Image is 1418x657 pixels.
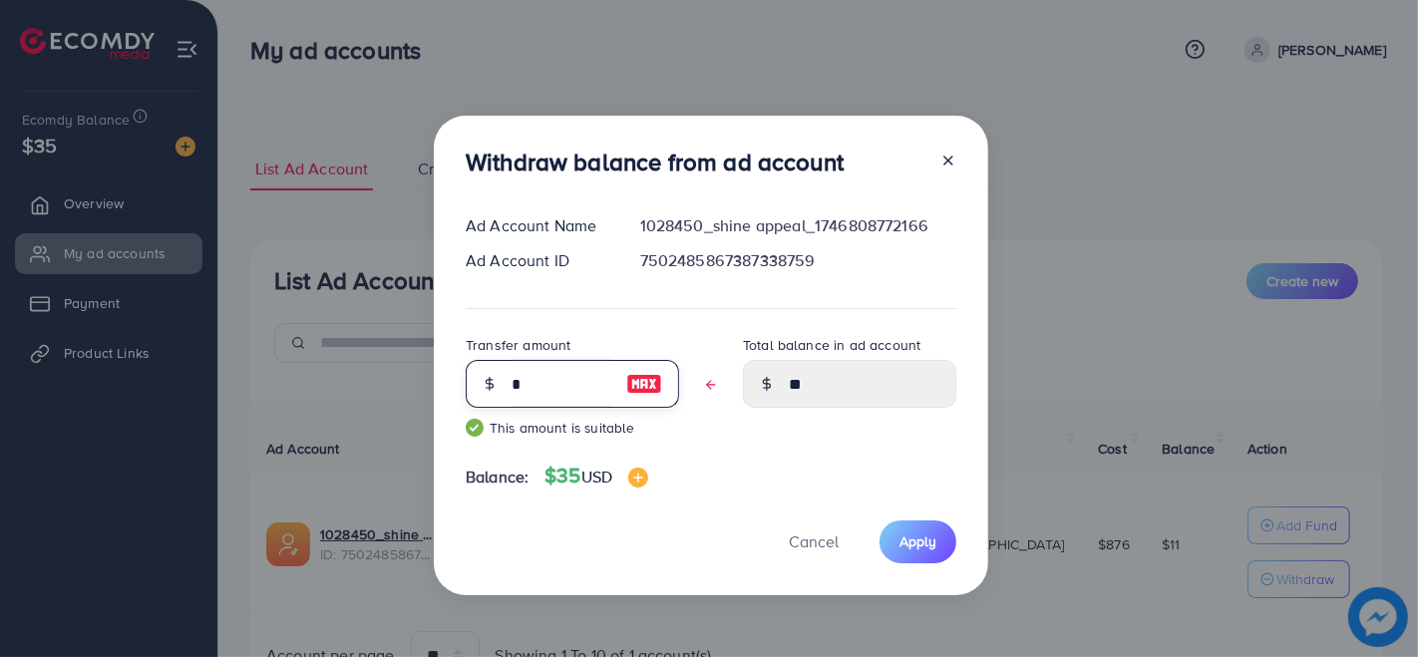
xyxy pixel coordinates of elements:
label: Transfer amount [466,335,570,355]
span: Balance: [466,466,529,489]
div: 7502485867387338759 [624,249,972,272]
span: Apply [899,531,936,551]
h3: Withdraw balance from ad account [466,148,844,176]
button: Cancel [764,520,864,563]
span: USD [581,466,612,488]
h4: $35 [544,464,648,489]
div: 1028450_shine appeal_1746808772166 [624,214,972,237]
label: Total balance in ad account [743,335,920,355]
img: image [628,468,648,488]
img: guide [466,419,484,437]
button: Apply [880,520,956,563]
img: image [626,372,662,396]
div: Ad Account ID [450,249,624,272]
span: Cancel [789,530,839,552]
div: Ad Account Name [450,214,624,237]
small: This amount is suitable [466,418,679,438]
